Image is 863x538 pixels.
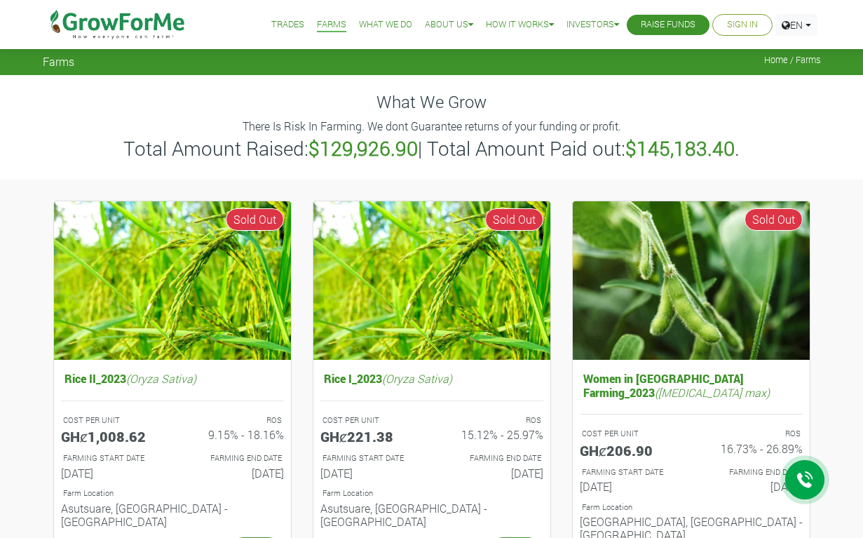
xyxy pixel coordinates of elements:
h6: 15.12% - 25.97% [442,428,543,441]
span: Farms [43,55,74,68]
h5: GHȼ206.90 [580,442,681,459]
h6: [DATE] [320,466,421,480]
img: growforme image [313,201,550,361]
a: What We Do [359,18,412,32]
b: $145,183.40 [625,135,735,161]
img: growforme image [54,201,291,361]
p: Location of Farm [322,487,541,499]
span: Sold Out [745,208,803,231]
p: FARMING END DATE [444,452,541,464]
a: Trades [271,18,304,32]
a: Investors [566,18,619,32]
img: growforme image [573,201,810,361]
h5: GHȼ221.38 [320,428,421,445]
h6: [DATE] [580,480,681,493]
p: FARMING START DATE [63,452,160,464]
h6: 9.15% - 18.16% [183,428,284,441]
p: FARMING END DATE [185,452,282,464]
p: ROS [704,428,801,440]
i: ([MEDICAL_DATA] max) [655,385,770,400]
h6: Asutsuare, [GEOGRAPHIC_DATA] - [GEOGRAPHIC_DATA] [320,502,543,528]
i: (Oryza Sativa) [126,371,196,386]
h5: GHȼ1,008.62 [61,428,162,445]
span: Home / Farms [764,55,821,65]
h6: [DATE] [702,480,803,493]
a: About Us [425,18,473,32]
p: There Is Risk In Farming. We dont Guarantee returns of your funding or profit. [45,118,819,135]
span: Sold Out [226,208,284,231]
p: FARMING START DATE [582,466,679,478]
i: (Oryza Sativa) [382,371,452,386]
p: FARMING START DATE [322,452,419,464]
h5: Rice I_2023 [320,368,543,389]
p: ROS [444,415,541,426]
h5: Rice II_2023 [61,368,284,389]
h6: [DATE] [61,466,162,480]
a: Raise Funds [641,18,695,32]
h6: [DATE] [442,466,543,480]
h6: 16.73% - 26.89% [702,442,803,455]
p: Location of Farm [63,487,282,499]
h4: What We Grow [43,92,821,112]
h3: Total Amount Raised: | Total Amount Paid out: . [45,137,819,161]
p: COST PER UNIT [582,428,679,440]
b: $129,926.90 [308,135,418,161]
p: COST PER UNIT [322,415,419,426]
p: COST PER UNIT [63,415,160,426]
a: EN [775,14,817,36]
span: Sold Out [485,208,543,231]
a: How it Works [486,18,554,32]
p: Location of Farm [582,502,801,513]
h6: [DATE] [183,466,284,480]
h5: Women in [GEOGRAPHIC_DATA] Farming_2023 [580,368,803,402]
p: ROS [185,415,282,426]
a: Farms [317,18,346,32]
a: Sign In [727,18,758,32]
p: FARMING END DATE [704,466,801,478]
h6: Asutsuare, [GEOGRAPHIC_DATA] - [GEOGRAPHIC_DATA] [61,502,284,528]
